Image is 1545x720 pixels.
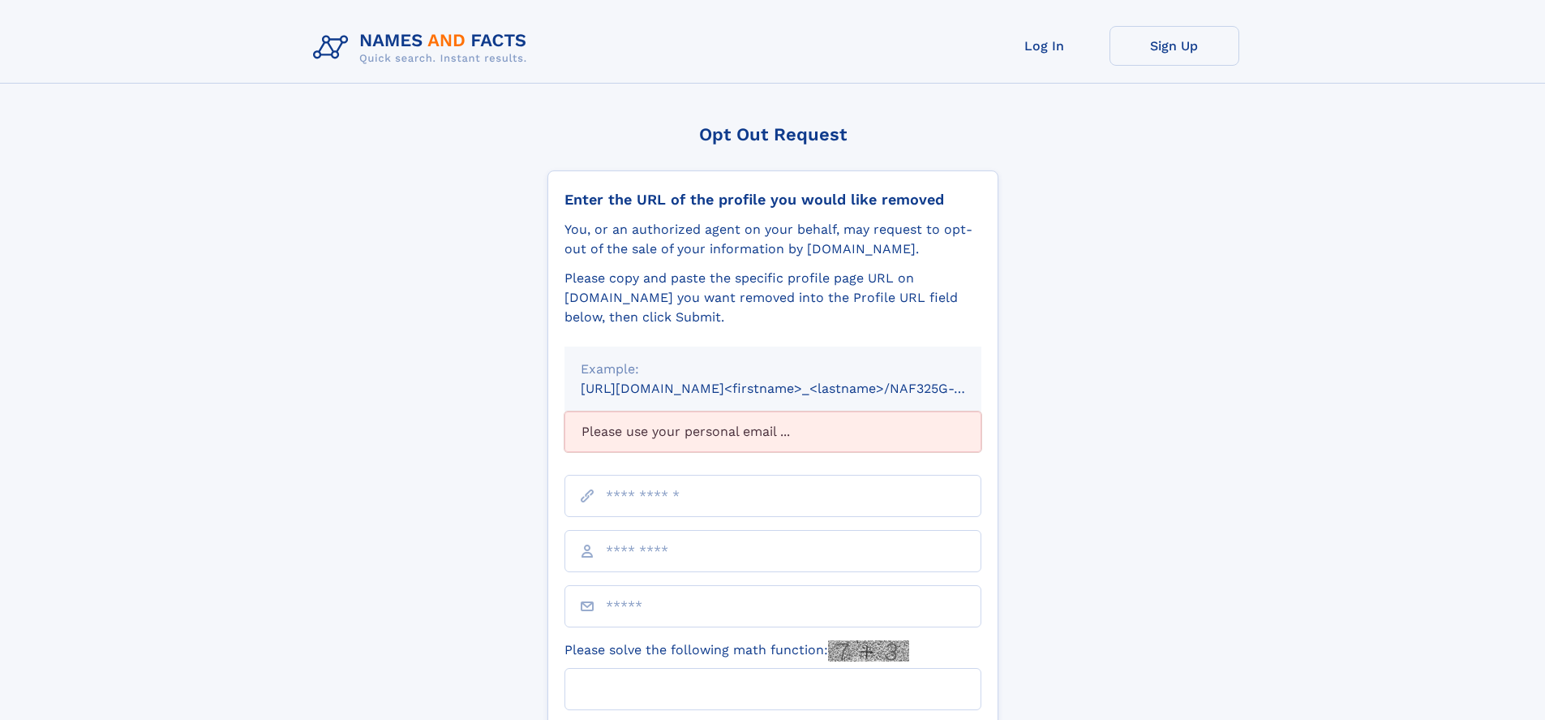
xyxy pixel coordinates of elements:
a: Sign Up [1109,26,1239,66]
div: Please use your personal email ... [564,412,981,452]
div: Enter the URL of the profile you would like removed [564,191,981,209]
div: You, or an authorized agent on your behalf, may request to opt-out of the sale of your informatio... [564,220,981,259]
label: Please solve the following math function: [564,640,909,662]
div: Please copy and paste the specific profile page URL on [DOMAIN_NAME] you want removed into the Pr... [564,269,981,327]
div: Example: [581,360,965,379]
img: Logo Names and Facts [307,26,540,70]
div: Opt Out Request [547,124,998,144]
small: [URL][DOMAIN_NAME]<firstname>_<lastname>/NAF325G-xxxxxxxx [581,381,1012,396]
a: Log In [980,26,1109,66]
